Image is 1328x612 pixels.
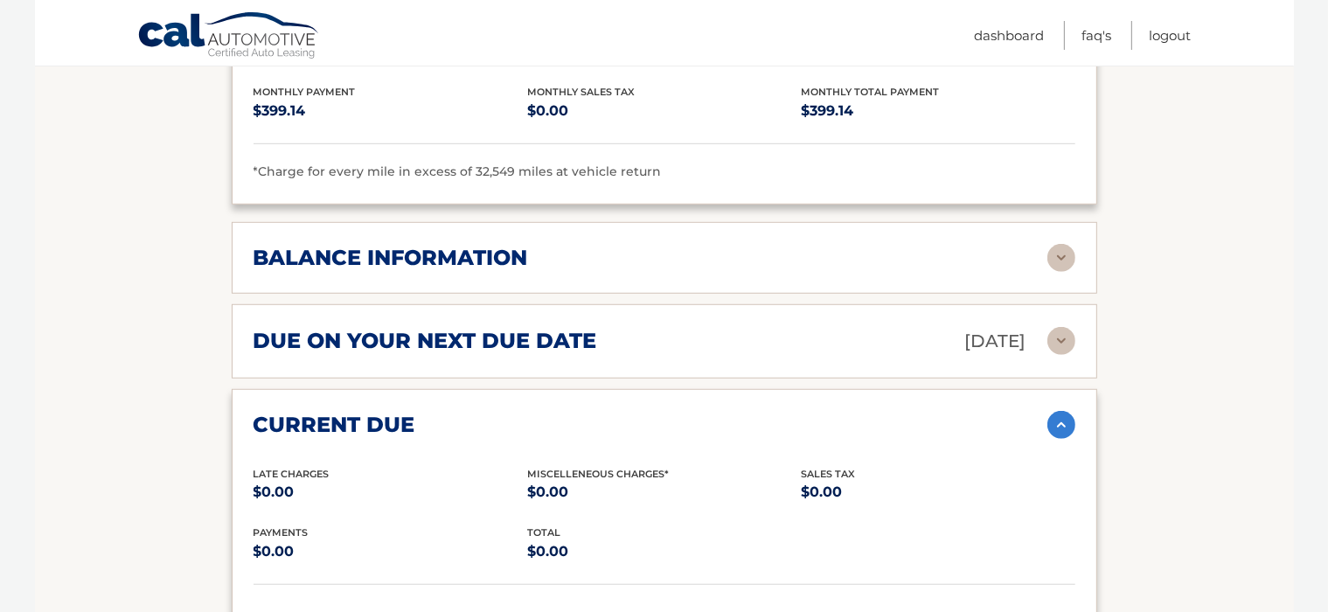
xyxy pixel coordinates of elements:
a: FAQ's [1082,21,1112,50]
p: $0.00 [527,480,801,504]
p: $0.00 [527,539,801,564]
p: $399.14 [801,99,1074,123]
span: total [527,526,560,539]
span: Late Charges [254,468,330,480]
span: Monthly Sales Tax [527,86,635,98]
a: Cal Automotive [137,11,321,62]
img: accordion-rest.svg [1047,244,1075,272]
span: Miscelleneous Charges* [527,468,669,480]
h2: balance information [254,245,528,271]
p: $0.00 [254,539,527,564]
h2: due on your next due date [254,328,597,354]
a: Dashboard [975,21,1045,50]
span: Monthly Total Payment [801,86,939,98]
a: Logout [1150,21,1192,50]
p: $0.00 [527,99,801,123]
p: [DATE] [965,326,1026,357]
h2: current due [254,412,415,438]
p: $0.00 [801,480,1074,504]
img: accordion-rest.svg [1047,327,1075,355]
p: $0.00 [254,480,527,504]
span: Sales Tax [801,468,855,480]
span: *Charge for every mile in excess of 32,549 miles at vehicle return [254,163,662,179]
span: payments [254,526,309,539]
img: accordion-active.svg [1047,411,1075,439]
span: Monthly Payment [254,86,356,98]
p: $399.14 [254,99,527,123]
